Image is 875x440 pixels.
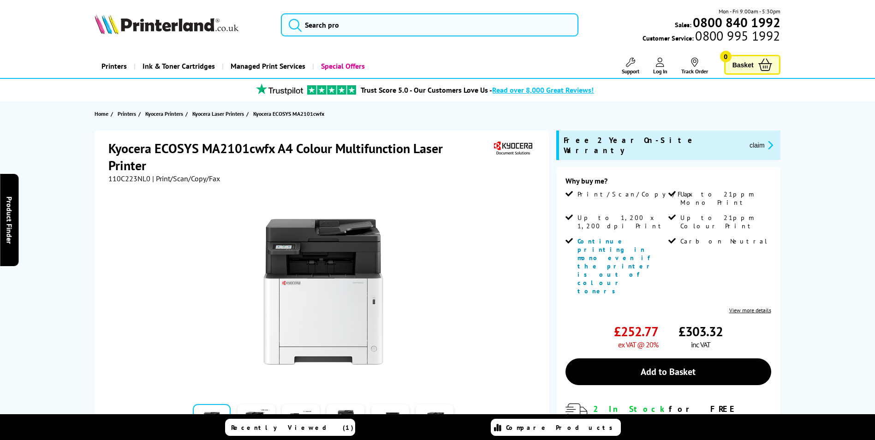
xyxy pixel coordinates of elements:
[622,68,639,75] span: Support
[492,85,594,95] span: Read over 8,000 Great Reviews!
[680,214,769,230] span: Up to 21ppm Colour Print
[108,140,492,174] h1: Kyocera ECOSYS MA2101cwfx A4 Colour Multifunction Laser Printer
[577,190,696,198] span: Print/Scan/Copy/Fax
[95,14,269,36] a: Printerland Logo
[253,109,324,119] span: Kyocera ECOSYS MA2101cwfx
[681,58,708,75] a: Track Order
[281,13,578,36] input: Search pro
[653,58,667,75] a: Log In
[95,14,238,34] img: Printerland Logo
[643,31,780,42] span: Customer Service:
[675,20,691,29] span: Sales:
[118,109,136,119] span: Printers
[680,190,769,207] span: Up to 21ppm Mono Print
[694,31,780,40] span: 0800 995 1992
[307,85,356,95] img: trustpilot rating
[747,140,776,150] button: promo-description
[5,196,14,244] span: Product Finder
[618,340,658,349] span: ex VAT @ 20%
[565,176,771,190] div: Why buy me?
[719,7,780,16] span: Mon - Fri 9:00am - 5:30pm
[593,404,771,425] div: for FREE Next Day Delivery
[506,423,618,432] span: Compare Products
[152,174,220,183] span: | Print/Scan/Copy/Fax
[118,109,138,119] a: Printers
[729,307,771,314] a: View more details
[679,323,723,340] span: £303.32
[95,54,134,78] a: Printers
[622,58,639,75] a: Support
[614,323,658,340] span: £252.77
[491,419,621,436] a: Compare Products
[108,174,150,183] span: 110C223NL0
[192,109,244,119] span: Kyocera Laser Printers
[312,54,372,78] a: Special Offers
[680,237,768,245] span: Carbon Neutral
[231,423,354,432] span: Recently Viewed (1)
[724,55,780,75] a: Basket 0
[95,109,108,119] span: Home
[565,358,771,385] a: Add to Basket
[564,135,742,155] span: Free 2 Year On-Site Warranty
[143,54,215,78] span: Ink & Toner Cartridges
[653,68,667,75] span: Log In
[134,54,222,78] a: Ink & Toner Cartridges
[145,109,183,119] span: Kyocera Printers
[732,59,754,71] span: Basket
[492,140,534,157] img: Kyocera
[593,404,669,414] span: 2 In Stock
[233,202,414,382] img: Kyocera ECOSYS MA2101cwfx
[577,214,666,230] span: Up to 1,200 x 1,200 dpi Print
[95,109,111,119] a: Home
[252,83,307,95] img: trustpilot rating
[691,340,710,349] span: inc VAT
[145,109,185,119] a: Kyocera Printers
[577,237,655,295] span: Continue printing in mono even if the printer is out of colour toners
[720,51,732,62] span: 0
[693,14,780,31] b: 0800 840 1992
[192,109,246,119] a: Kyocera Laser Printers
[253,109,327,119] a: Kyocera ECOSYS MA2101cwfx
[225,419,355,436] a: Recently Viewed (1)
[361,85,594,95] a: Trust Score 5.0 - Our Customers Love Us -Read over 8,000 Great Reviews!
[691,18,780,27] a: 0800 840 1992
[222,54,312,78] a: Managed Print Services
